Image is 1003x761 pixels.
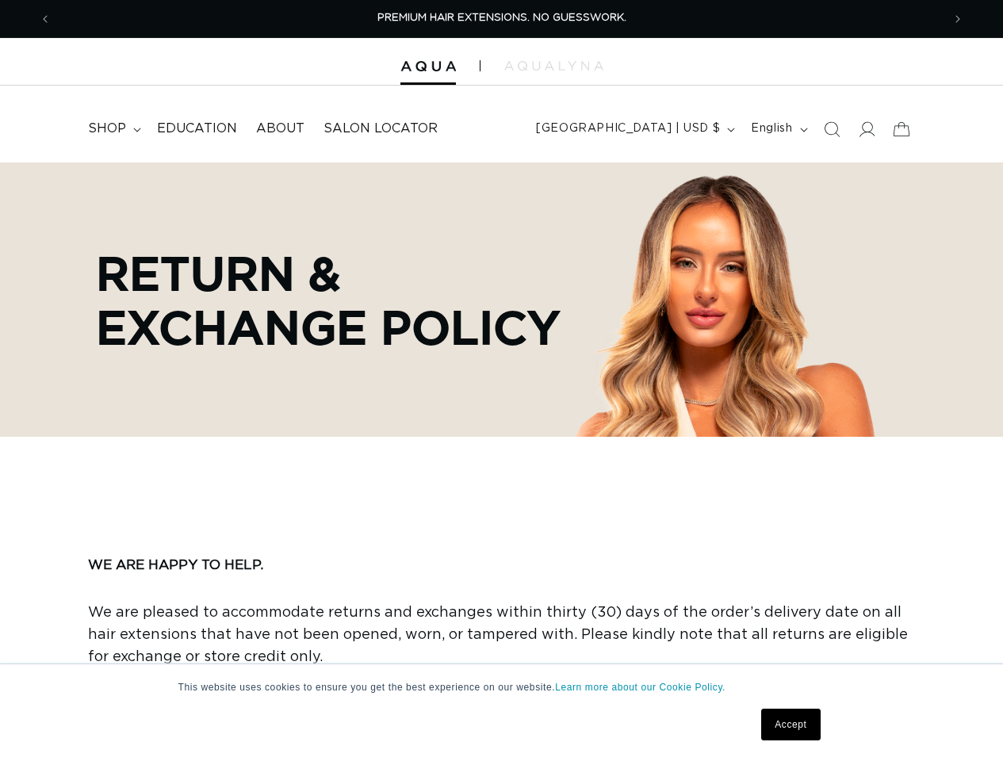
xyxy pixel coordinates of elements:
[88,558,263,572] b: WE ARE HAPPY TO HELP.
[555,682,725,693] a: Learn more about our Cookie Policy.
[314,111,447,147] a: Salon Locator
[504,61,603,71] img: aqualyna.com
[88,606,908,664] span: We are pleased to accommodate returns and exchanges within thirty (30) days of the order’s delive...
[751,120,792,137] span: English
[28,4,63,34] button: Previous announcement
[377,13,626,23] span: PREMIUM HAIR EXTENSIONS. NO GUESSWORK.
[178,680,825,694] p: This website uses cookies to ensure you get the best experience on our website.
[157,120,237,137] span: Education
[940,4,975,34] button: Next announcement
[741,114,814,144] button: English
[536,120,720,137] span: [GEOGRAPHIC_DATA] | USD $
[814,112,849,147] summary: Search
[256,120,304,137] span: About
[96,246,564,354] p: Return & Exchange Policy
[147,111,247,147] a: Education
[247,111,314,147] a: About
[761,709,820,740] a: Accept
[526,114,741,144] button: [GEOGRAPHIC_DATA] | USD $
[78,111,147,147] summary: shop
[323,120,438,137] span: Salon Locator
[400,61,456,72] img: Aqua Hair Extensions
[88,120,126,137] span: shop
